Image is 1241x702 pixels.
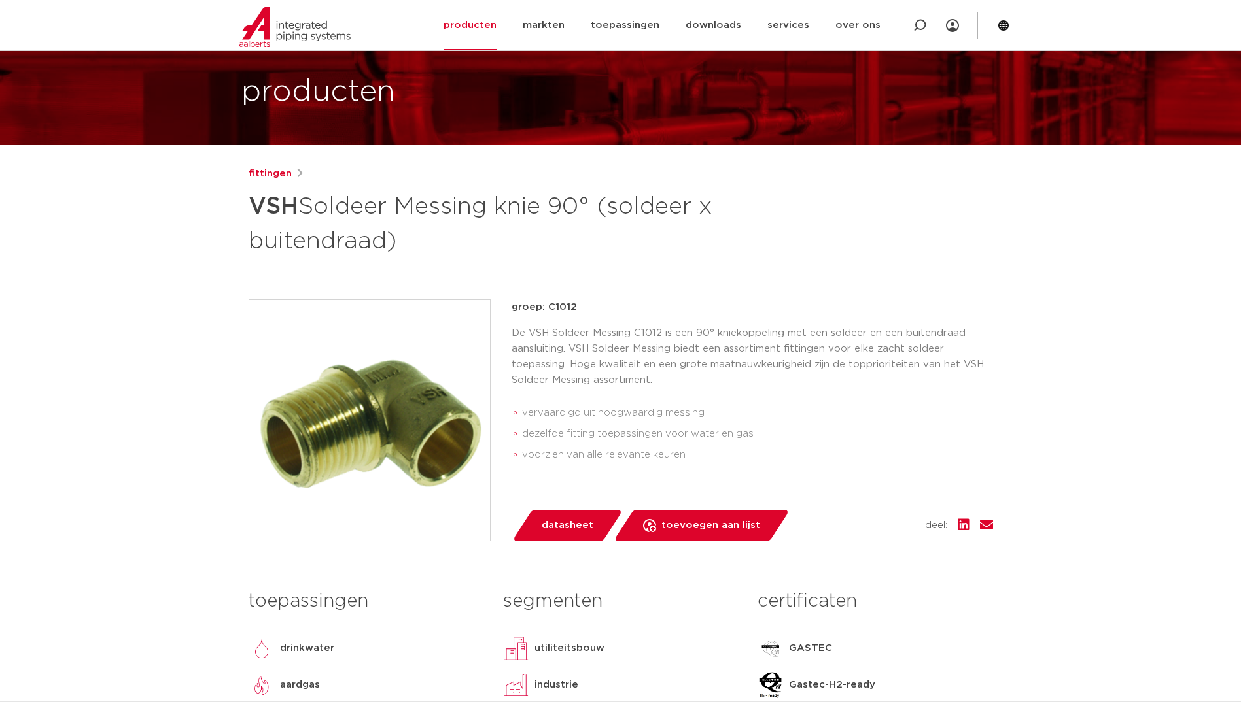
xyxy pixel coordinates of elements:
[789,641,832,656] p: GASTEC
[503,588,738,614] h3: segmenten
[249,672,275,698] img: aardgas
[522,444,993,465] li: voorzien van alle relevante keuren
[522,403,993,424] li: vervaardigd uit hoogwaardig messing
[661,515,760,536] span: toevoegen aan lijst
[241,71,395,113] h1: producten
[512,299,993,315] p: groep: C1012
[512,326,993,388] p: De VSH Soldeer Messing C1012 is een 90° kniekoppeling met een soldeer en een buitendraad aansluit...
[758,635,784,661] img: GASTEC
[542,515,593,536] span: datasheet
[534,677,578,693] p: industrie
[503,635,529,661] img: utiliteitsbouw
[249,195,298,218] strong: VSH
[925,518,947,533] span: deel:
[789,677,875,693] p: Gastec-H2-ready
[249,588,483,614] h3: toepassingen
[280,677,320,693] p: aardgas
[512,510,623,541] a: datasheet
[503,672,529,698] img: industrie
[758,588,992,614] h3: certificaten
[522,424,993,444] li: dezelfde fitting toepassingen voor water en gas
[758,672,784,698] img: Gastec-H2-ready
[249,187,740,258] h1: Soldeer Messing knie 90° (soldeer x buitendraad)
[249,635,275,661] img: drinkwater
[249,300,490,541] img: Product Image for VSH Soldeer Messing knie 90° (soldeer x buitendraad)
[534,641,604,656] p: utiliteitsbouw
[280,641,334,656] p: drinkwater
[249,166,292,182] a: fittingen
